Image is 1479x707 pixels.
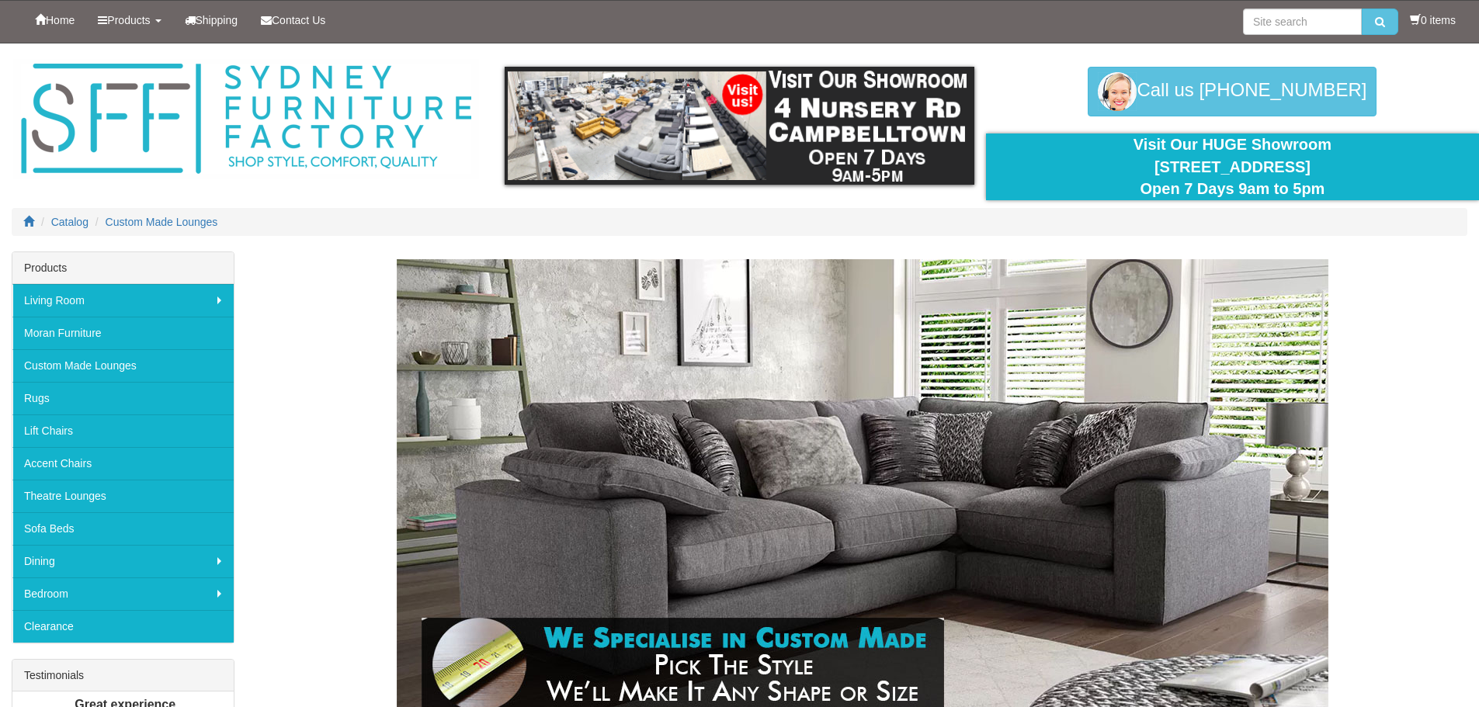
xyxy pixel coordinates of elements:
[1243,9,1362,35] input: Site search
[12,610,234,643] a: Clearance
[51,216,89,228] a: Catalog
[272,14,325,26] span: Contact Us
[12,317,234,349] a: Moran Furniture
[12,545,234,577] a: Dining
[1410,12,1456,28] li: 0 items
[12,577,234,610] a: Bedroom
[12,512,234,545] a: Sofa Beds
[13,59,479,179] img: Sydney Furniture Factory
[46,14,75,26] span: Home
[998,133,1467,200] div: Visit Our HUGE Showroom [STREET_ADDRESS] Open 7 Days 9am to 5pm
[173,1,250,40] a: Shipping
[106,216,218,228] a: Custom Made Lounges
[107,14,150,26] span: Products
[86,1,172,40] a: Products
[12,660,234,691] div: Testimonials
[12,382,234,414] a: Rugs
[249,1,337,40] a: Contact Us
[505,67,974,185] img: showroom.gif
[12,480,234,512] a: Theatre Lounges
[12,414,234,447] a: Lift Chairs
[12,349,234,382] a: Custom Made Lounges
[23,1,86,40] a: Home
[12,252,234,284] div: Products
[196,14,238,26] span: Shipping
[12,447,234,480] a: Accent Chairs
[12,284,234,317] a: Living Room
